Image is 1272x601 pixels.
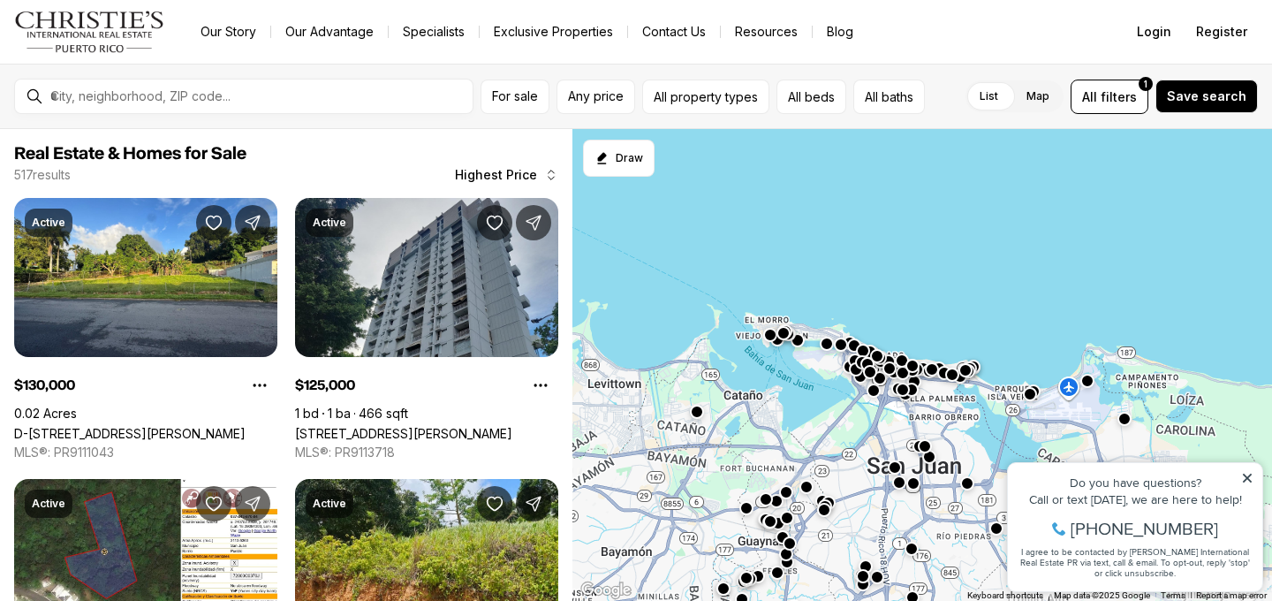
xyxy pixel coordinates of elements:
button: Allfilters1 [1071,80,1148,114]
button: Property options [242,368,277,403]
div: Do you have questions? [19,40,255,52]
span: 1 [1144,77,1147,91]
button: Highest Price [444,157,569,193]
div: Call or text [DATE], we are here to help! [19,57,255,69]
p: Active [32,497,65,511]
button: Share Property [235,205,270,240]
p: Active [313,216,346,230]
span: I agree to be contacted by [PERSON_NAME] International Real Estate PR via text, call & email. To ... [22,109,252,142]
button: All beds [776,80,846,114]
button: Any price [556,80,635,114]
button: Register [1185,14,1258,49]
button: All baths [853,80,925,114]
span: All [1082,87,1097,106]
a: Our Advantage [271,19,388,44]
a: Resources [721,19,812,44]
button: Share Property [235,486,270,521]
button: Save Property: D-1 CALLE TOLIMA [196,205,231,240]
button: Save Property: BO LAS CUEVAS [477,486,512,521]
label: Map [1012,80,1064,112]
button: Contact Us [628,19,720,44]
button: Save Property: 21 VILLA MAGNA COND. #1505 [477,205,512,240]
span: Any price [568,89,624,103]
button: Start drawing [583,140,655,177]
span: Register [1196,25,1247,39]
a: Blog [813,19,867,44]
button: Save Property: 57 LOT OF 2850 SQ MTS ST #B [196,486,231,521]
a: Specialists [389,19,479,44]
button: Property options [523,368,558,403]
button: Login [1126,14,1182,49]
label: List [965,80,1012,112]
button: Share Property [516,486,551,521]
span: Login [1137,25,1171,39]
a: Our Story [186,19,270,44]
button: For sale [481,80,549,114]
p: Active [313,497,346,511]
button: Save search [1155,80,1258,113]
span: Save search [1167,89,1246,103]
button: All property types [642,80,769,114]
p: 517 results [14,168,71,182]
img: logo [14,11,165,53]
span: [PHONE_NUMBER] [72,83,220,101]
span: Real Estate & Homes for Sale [14,145,246,163]
button: Share Property [516,205,551,240]
span: filters [1101,87,1137,106]
a: 21 VILLA MAGNA COND. #1505, SAN JUAN PR, 00921 [295,426,512,441]
span: Highest Price [455,168,537,182]
p: Active [32,216,65,230]
a: D-1 CALLE TOLIMA, SAN JUAN PR, 00926 [14,426,246,441]
span: For sale [492,89,538,103]
a: Exclusive Properties [480,19,627,44]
